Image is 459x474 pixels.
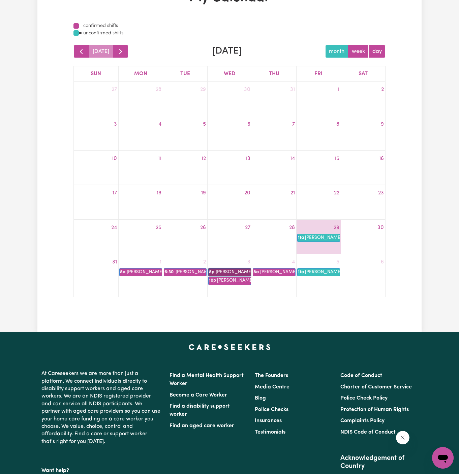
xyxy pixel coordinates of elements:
[157,119,163,130] a: August 4, 2025
[252,254,296,297] td: September 4, 2025
[73,45,89,58] button: Previous month
[255,396,266,401] a: Blog
[118,82,163,116] td: July 28, 2025
[170,373,244,386] a: Find a Mental Health Support Worker
[289,188,296,198] a: August 21, 2025
[73,22,386,30] div: = confirmed shifts
[110,222,118,233] a: August 24, 2025
[158,257,163,267] a: September 1, 2025
[380,84,385,95] a: August 2, 2025
[341,254,385,297] td: September 6, 2025
[207,150,252,185] td: August 13, 2025
[202,257,207,267] a: September 2, 2025
[170,392,227,398] a: Become a Care Worker
[325,45,348,58] button: month
[118,150,163,185] td: August 11, 2025
[341,116,385,150] td: August 9, 2025
[111,257,118,267] a: August 31, 2025
[244,153,252,164] a: August 13, 2025
[298,234,304,242] div: 11a
[200,188,207,198] a: August 19, 2025
[157,153,163,164] a: August 11, 2025
[217,277,251,284] div: [PERSON_NAME]
[244,222,252,233] a: August 27, 2025
[305,268,339,276] div: [PERSON_NAME]
[73,23,79,29] span: Pink blocks
[113,45,129,58] button: Next month
[120,268,125,276] div: 8a
[163,150,207,185] td: August 12, 2025
[118,254,163,297] td: September 1, 2025
[333,153,341,164] a: August 15, 2025
[207,82,252,116] td: July 30, 2025
[163,185,207,219] td: August 19, 2025
[340,430,396,435] a: NDIS Code of Conduct
[74,185,118,219] td: August 17, 2025
[296,219,341,254] td: August 29, 2025
[163,116,207,150] td: August 5, 2025
[341,219,385,254] td: August 30, 2025
[341,82,385,116] td: August 2, 2025
[377,188,385,198] a: August 23, 2025
[170,423,234,429] a: Find an aged care worker
[154,222,163,233] a: August 25, 2025
[341,185,385,219] td: August 23, 2025
[289,153,296,164] a: August 14, 2025
[202,119,207,130] a: August 5, 2025
[199,222,207,233] a: August 26, 2025
[296,185,341,219] td: August 22, 2025
[74,116,118,150] td: August 3, 2025
[113,119,118,130] a: August 3, 2025
[333,188,341,198] a: August 22, 2025
[199,84,207,95] a: July 29, 2025
[335,257,341,267] a: September 5, 2025
[4,5,41,10] span: Need any help?
[268,69,281,78] a: Thursday
[179,69,191,78] a: Tuesday
[313,69,324,78] a: Friday
[89,69,102,78] a: Sunday
[255,418,282,423] a: Insurances
[340,396,388,401] a: Police Check Policy
[340,454,418,470] h2: Acknowledgement of Country
[175,268,206,276] div: [PERSON_NAME]
[89,45,113,58] button: [DATE]
[155,188,163,198] a: August 18, 2025
[255,373,288,378] a: The Founders
[118,116,163,150] td: August 4, 2025
[252,219,296,254] td: August 28, 2025
[222,69,237,78] a: Wednesday
[332,222,341,233] a: August 29, 2025
[432,447,454,469] iframe: Button to launch messaging window
[164,268,175,276] div: 6:30a
[163,254,207,297] td: September 2, 2025
[378,153,385,164] a: August 16, 2025
[296,150,341,185] td: August 15, 2025
[255,430,285,435] a: Testimonials
[396,431,409,444] iframe: Close message
[379,119,385,130] a: August 9, 2025
[289,84,296,95] a: July 31, 2025
[200,153,207,164] a: August 12, 2025
[340,373,382,378] a: Code of Conduct
[163,219,207,254] td: August 26, 2025
[243,188,252,198] a: August 20, 2025
[296,82,341,116] td: August 1, 2025
[336,84,341,95] a: August 1, 2025
[357,69,369,78] a: Saturday
[74,82,118,116] td: July 27, 2025
[212,46,242,57] h2: [DATE]
[290,257,296,267] a: September 4, 2025
[154,84,163,95] a: July 28, 2025
[73,30,386,37] div: = unconfirmed shifts
[246,119,252,130] a: August 6, 2025
[207,219,252,254] td: August 27, 2025
[252,116,296,150] td: August 7, 2025
[379,257,385,267] a: September 6, 2025
[246,257,252,267] a: September 3, 2025
[298,268,304,276] div: 11a
[41,367,161,448] p: At Careseekers we are more than just a platform. We connect individuals directly to disability su...
[73,30,79,36] span: Aqua blocks
[368,45,386,58] button: day
[207,254,252,297] td: September 3, 2025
